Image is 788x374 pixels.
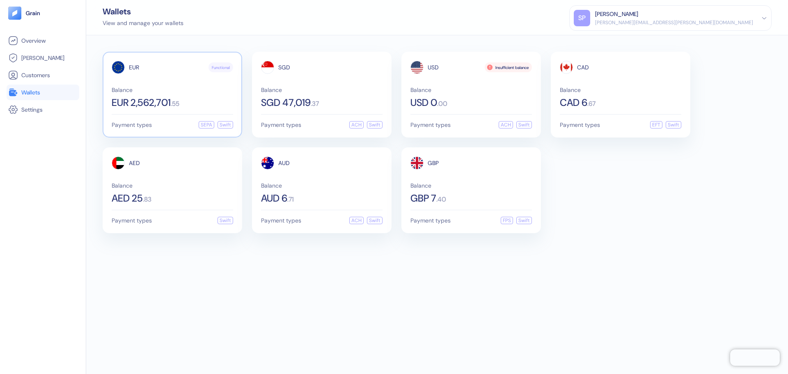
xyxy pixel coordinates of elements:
div: Swift [367,217,383,224]
span: Payment types [410,122,451,128]
span: SGD 47,019 [261,98,311,108]
div: Swift [218,217,233,224]
div: Insufficient balance [485,62,532,72]
div: Swift [516,217,532,224]
span: CAD 6 [560,98,587,108]
span: Balance [410,87,532,93]
img: logo [25,10,41,16]
span: Payment types [410,218,451,223]
span: Overview [21,37,46,45]
span: EUR 2,562,701 [112,98,171,108]
div: ACH [349,217,364,224]
span: . 55 [171,101,179,107]
span: . 40 [436,196,446,203]
span: Payment types [112,122,152,128]
img: logo-tablet-V2.svg [8,7,21,20]
div: SP [574,10,590,26]
div: Swift [218,121,233,128]
div: ACH [499,121,513,128]
div: FPS [501,217,513,224]
span: . 71 [287,196,294,203]
span: Payment types [261,122,301,128]
span: [PERSON_NAME] [21,54,64,62]
span: Balance [261,183,383,188]
span: Balance [410,183,532,188]
a: Overview [8,36,78,46]
span: Customers [21,71,50,79]
span: Payment types [112,218,152,223]
span: Settings [21,106,43,114]
span: SGD [278,64,290,70]
a: Settings [8,105,78,115]
div: Swift [367,121,383,128]
div: SEPA [199,121,214,128]
span: Payment types [560,122,600,128]
iframe: Chatra live chat [730,349,780,366]
span: Wallets [21,88,40,96]
a: [PERSON_NAME] [8,53,78,63]
div: Swift [516,121,532,128]
div: Swift [666,121,681,128]
span: . 00 [437,101,447,107]
span: . 83 [143,196,151,203]
a: Customers [8,70,78,80]
span: Functional [212,64,230,71]
span: EUR [129,64,139,70]
span: GBP [428,160,439,166]
span: CAD [577,64,589,70]
span: Balance [560,87,681,93]
span: AED 25 [112,193,143,203]
span: . 67 [587,101,596,107]
a: Wallets [8,87,78,97]
span: USD [428,64,439,70]
span: Balance [112,183,233,188]
span: . 37 [311,101,319,107]
span: Balance [261,87,383,93]
span: AED [129,160,140,166]
span: USD 0 [410,98,437,108]
span: AUD 6 [261,193,287,203]
span: GBP 7 [410,193,436,203]
div: View and manage your wallets [103,19,183,28]
span: Balance [112,87,233,93]
div: [PERSON_NAME][EMAIL_ADDRESS][PERSON_NAME][DOMAIN_NAME] [595,19,753,26]
span: AUD [278,160,290,166]
span: Payment types [261,218,301,223]
div: Wallets [103,7,183,16]
div: ACH [349,121,364,128]
div: [PERSON_NAME] [595,10,638,18]
div: EFT [650,121,662,128]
